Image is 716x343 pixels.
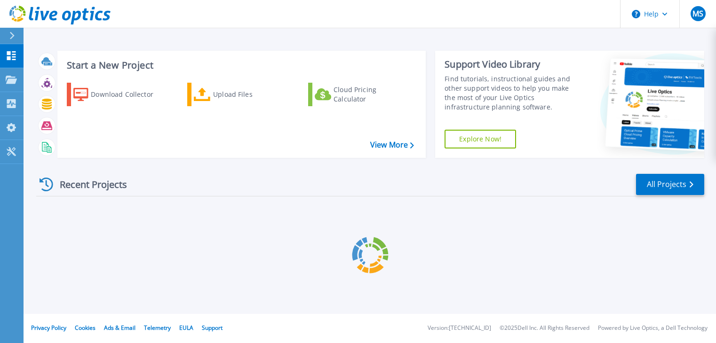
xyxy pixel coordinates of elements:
div: Cloud Pricing Calculator [334,85,409,104]
a: Support [202,324,223,332]
a: Explore Now! [445,130,516,148]
li: Version: [TECHNICAL_ID] [428,325,491,331]
a: All Projects [636,174,704,195]
a: View More [370,140,414,149]
div: Download Collector [91,85,166,104]
div: Upload Files [213,85,288,104]
a: Upload Files [187,83,292,106]
span: MS [692,10,703,17]
div: Recent Projects [36,173,140,196]
a: EULA [179,324,193,332]
a: Telemetry [144,324,171,332]
div: Support Video Library [445,58,580,70]
a: Download Collector [67,83,172,106]
div: Find tutorials, instructional guides and other support videos to help you make the most of your L... [445,74,580,112]
a: Ads & Email [104,324,135,332]
h3: Start a New Project [67,60,414,70]
li: © 2025 Dell Inc. All Rights Reserved [500,325,589,331]
a: Privacy Policy [31,324,66,332]
li: Powered by Live Optics, a Dell Technology [598,325,708,331]
a: Cookies [75,324,95,332]
a: Cloud Pricing Calculator [308,83,413,106]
